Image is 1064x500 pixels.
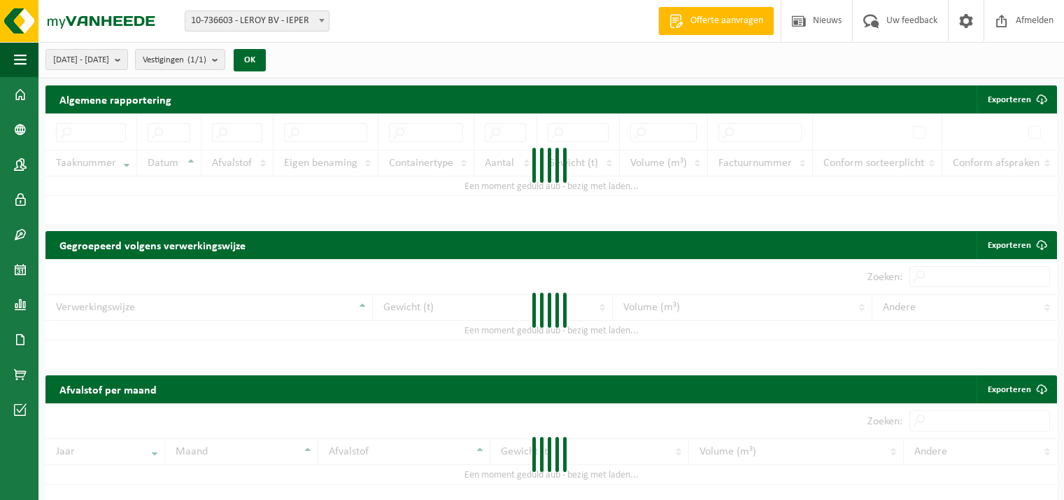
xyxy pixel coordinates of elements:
[187,55,206,64] count: (1/1)
[977,375,1056,403] a: Exporteren
[234,49,266,71] button: OK
[687,14,767,28] span: Offerte aanvragen
[45,231,260,258] h2: Gegroepeerd volgens verwerkingswijze
[53,50,109,71] span: [DATE] - [DATE]
[45,85,185,113] h2: Algemene rapportering
[658,7,774,35] a: Offerte aanvragen
[45,375,171,403] h2: Afvalstof per maand
[185,11,329,31] span: 10-736603 - LEROY BV - IEPER
[135,49,225,70] button: Vestigingen(1/1)
[45,49,128,70] button: [DATE] - [DATE]
[185,11,329,32] span: 10-736603 - LEROY BV - IEPER
[977,231,1056,259] a: Exporteren
[143,50,206,71] span: Vestigingen
[977,85,1056,113] button: Exporteren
